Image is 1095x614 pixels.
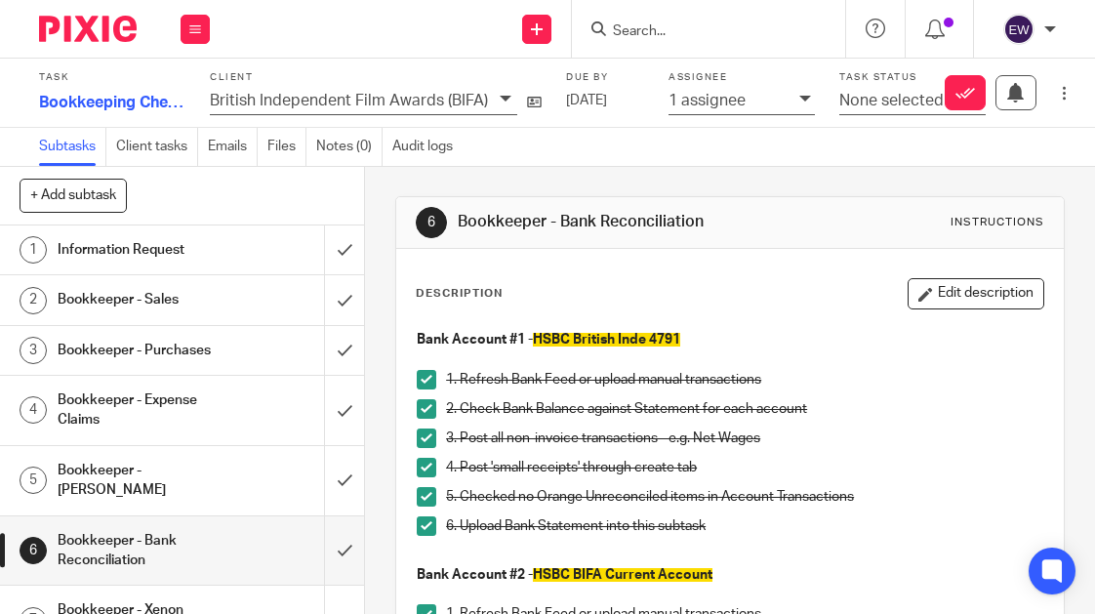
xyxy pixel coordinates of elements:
label: Client [210,71,542,84]
strong: Bank Account #2 - [417,568,712,582]
a: Client tasks [116,128,198,166]
div: Instructions [951,215,1044,230]
p: 3. Post all non-invoice transactions - e.g. Net Wages [446,429,1043,448]
div: 2 [20,287,47,314]
label: Due by [566,71,644,84]
img: svg%3E [1003,14,1034,45]
p: 4. Post 'small receipts' through create tab [446,458,1043,477]
div: 6 [416,207,447,238]
p: 1 assignee [669,92,746,109]
a: Emails [208,128,258,166]
h1: Bookkeeper - Expense Claims [58,386,223,435]
div: 6 [20,537,47,564]
span: HSBC British Inde 4791 [533,333,680,347]
h1: Bookkeeper - Bank Reconciliation [458,212,772,232]
h1: Bookkeeper - Sales [58,285,223,314]
p: British Independent Film Awards (BIFA) [210,92,488,109]
p: 2. Check Bank Balance against Statement for each account [446,399,1043,419]
h1: Information Request [58,235,223,265]
p: 5. Checked no Orange Unreconciled items in Account Transactions [446,487,1043,507]
a: Files [267,128,306,166]
p: Description [416,286,503,302]
h1: Bookkeeper - Purchases [58,336,223,365]
span: [DATE] [566,94,607,107]
strong: Bank Account #1 - [417,333,680,347]
button: + Add subtask [20,179,127,212]
a: Audit logs [392,128,463,166]
label: Task status [839,71,986,84]
button: Edit description [908,278,1044,309]
input: Search [611,23,787,41]
p: 6. Upload Bank Statement into this subtask [446,516,1043,536]
div: 1 [20,236,47,264]
div: 5 [20,467,47,494]
label: Task [39,71,185,84]
div: 4 [20,396,47,424]
h1: Bookkeeper - [PERSON_NAME] [58,456,223,506]
a: Notes (0) [316,128,383,166]
a: Subtasks [39,128,106,166]
p: 1. Refresh Bank Feed or upload manual transactions [446,370,1043,389]
img: Pixie [39,16,137,42]
div: 3 [20,337,47,364]
span: HSBC BIFA Current Account [533,568,712,582]
h1: Bookkeeper - Bank Reconciliation [58,526,223,576]
label: Assignee [669,71,815,84]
